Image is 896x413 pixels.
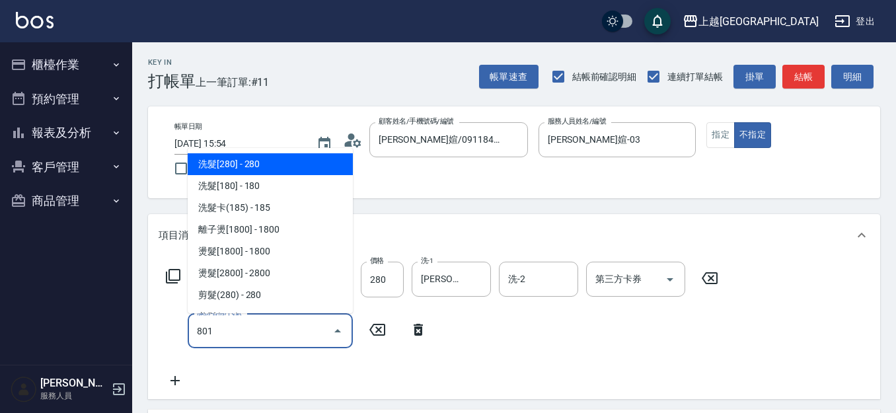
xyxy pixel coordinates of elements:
[829,9,880,34] button: 登出
[421,256,433,266] label: 洗-1
[706,122,735,148] button: 指定
[309,128,340,160] button: Choose date, selected date is 2025-10-06
[16,12,54,28] img: Logo
[188,175,353,197] span: 洗髮[180] - 180
[174,133,303,155] input: YYYY/MM/DD hh:mm
[148,58,196,67] h2: Key In
[5,184,127,218] button: 商品管理
[188,219,353,241] span: 離子燙[1800] - 1800
[188,306,353,328] span: 剪髮(380) - 380
[188,197,353,219] span: 洗髮卡(185) - 185
[327,320,348,342] button: Close
[5,48,127,82] button: 櫃檯作業
[159,229,198,243] p: 項目消費
[40,377,108,390] h5: [PERSON_NAME]
[40,390,108,402] p: 服務人員
[11,376,37,402] img: Person
[174,122,202,131] label: 帳單日期
[733,65,776,89] button: 掛單
[667,70,723,84] span: 連續打單結帳
[148,72,196,91] h3: 打帳單
[698,13,819,30] div: 上越[GEOGRAPHIC_DATA]
[188,262,353,284] span: 燙髮[2800] - 2800
[379,116,454,126] label: 顧客姓名/手機號碼/編號
[188,284,353,306] span: 剪髮(280) - 280
[370,256,384,266] label: 價格
[677,8,824,35] button: 上越[GEOGRAPHIC_DATA]
[659,269,681,290] button: Open
[5,82,127,116] button: 預約管理
[148,214,880,256] div: 項目消費
[188,153,353,175] span: 洗髮[280] - 280
[572,70,637,84] span: 結帳前確認明細
[782,65,825,89] button: 結帳
[734,122,771,148] button: 不指定
[548,116,606,126] label: 服務人員姓名/編號
[644,8,671,34] button: save
[188,241,353,262] span: 燙髮[1800] - 1800
[5,150,127,184] button: 客戶管理
[196,74,270,91] span: 上一筆訂單:#11
[479,65,539,89] button: 帳單速查
[831,65,874,89] button: 明細
[5,116,127,150] button: 報表及分析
